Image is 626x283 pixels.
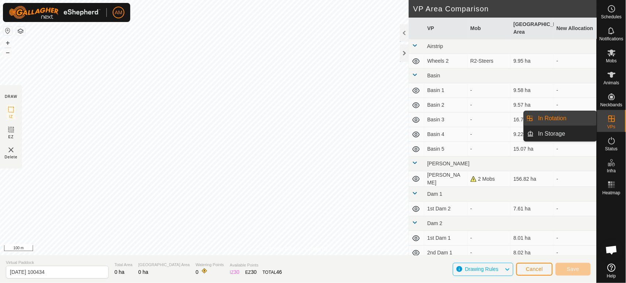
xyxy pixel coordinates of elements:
span: 0 ha [114,269,124,275]
span: Animals [604,81,619,85]
div: DRAW [5,94,17,99]
li: In Storage [524,126,597,141]
a: In Rotation [534,111,597,126]
td: 1st Dam 2 [424,202,467,216]
div: EZ [245,268,257,276]
td: Basin 3 [424,113,467,127]
td: - [554,54,597,69]
td: 15.07 ha [510,142,553,157]
span: Infra [607,169,616,173]
span: Schedules [601,15,622,19]
td: - [554,231,597,246]
td: - [554,202,597,216]
h2: VP Area Comparison [413,4,597,13]
img: VP [7,146,15,154]
span: [GEOGRAPHIC_DATA] Area [138,262,190,268]
span: Mobs [606,59,617,63]
td: [PERSON_NAME] [424,171,467,187]
span: In Rotation [538,114,567,123]
div: - [470,145,507,153]
div: - [470,116,507,124]
span: Heatmap [603,191,620,195]
span: Available Points [230,262,282,268]
button: Map Layers [16,27,25,36]
td: - [554,171,597,187]
span: Drawing Rules [465,266,498,272]
span: Notifications [600,37,623,41]
td: Wheels 2 [424,54,467,69]
td: 2nd Dam 1 [424,246,467,260]
span: 30 [234,269,240,275]
a: Contact Us [306,246,327,252]
li: In Rotation [524,111,597,126]
a: Privacy Policy [269,246,297,252]
td: 7.61 ha [510,202,553,216]
span: Status [605,147,618,151]
th: New Allocation [554,18,597,39]
th: VP [424,18,467,39]
td: - [554,98,597,113]
a: In Storage [534,126,597,141]
button: Save [556,263,591,276]
span: IZ [9,114,13,120]
div: - [470,87,507,94]
div: IZ [230,268,239,276]
td: 8.02 ha [510,246,553,260]
div: Open chat [601,239,623,261]
td: - [554,142,597,157]
span: Help [607,274,616,278]
button: Reset Map [3,26,12,35]
td: Basin 1 [424,83,467,98]
span: 0 [196,269,199,275]
td: 9.22 ha [510,127,553,142]
td: 16.75 ha [510,113,553,127]
span: Save [567,266,579,272]
span: VPs [607,125,615,129]
span: [PERSON_NAME] [427,161,469,166]
span: 30 [251,269,257,275]
button: – [3,48,12,57]
td: - [554,246,597,260]
span: Virtual Paddock [6,260,109,266]
td: 9.57 ha [510,98,553,113]
div: - [470,249,507,257]
img: Gallagher Logo [9,6,101,19]
td: 1st Dam 1 [424,231,467,246]
button: Cancel [516,263,553,276]
span: Cancel [526,266,543,272]
td: 9.58 ha [510,83,553,98]
span: 0 ha [138,269,148,275]
span: Dam 1 [427,191,442,197]
span: In Storage [538,129,565,138]
td: 156.82 ha [510,171,553,187]
span: Dam 2 [427,220,442,226]
td: 8.01 ha [510,231,553,246]
span: AM [115,9,123,16]
td: Basin 4 [424,127,467,142]
span: Airstrip [427,43,443,49]
span: Basin [427,73,440,78]
button: + [3,38,12,47]
div: - [470,101,507,109]
td: Basin 2 [424,98,467,113]
th: Mob [467,18,510,39]
div: R2-Steers [470,57,507,65]
div: TOTAL [263,268,282,276]
td: 9.95 ha [510,54,553,69]
span: Watering Points [196,262,224,268]
div: - [470,234,507,242]
span: Total Area [114,262,132,268]
a: Help [597,261,626,281]
span: 46 [276,269,282,275]
td: Basin 5 [424,142,467,157]
span: Delete [5,154,18,160]
th: [GEOGRAPHIC_DATA] Area [510,18,553,39]
div: 2 Mobs [470,175,507,183]
td: - [554,83,597,98]
div: - [470,205,507,213]
span: Neckbands [600,103,622,107]
span: EZ [8,134,14,140]
div: - [470,131,507,138]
